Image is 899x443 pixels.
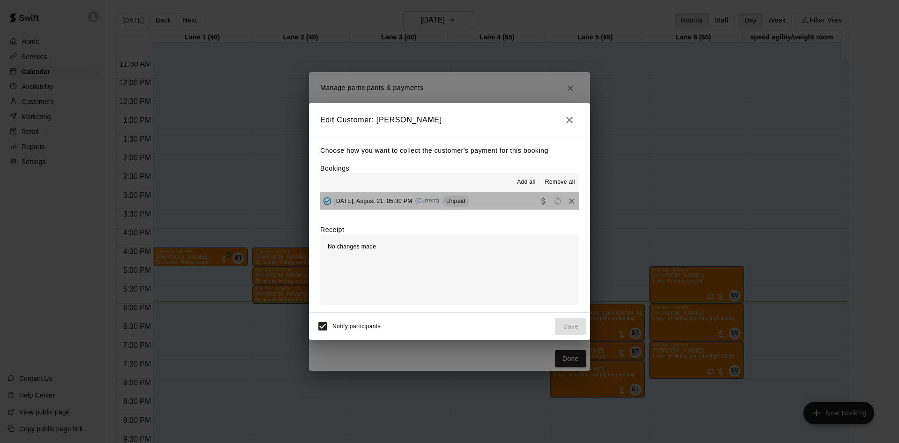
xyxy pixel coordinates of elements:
[334,197,413,204] span: [DATE], August 21: 05:30 PM
[511,175,541,190] button: Add all
[309,103,590,137] h2: Edit Customer: [PERSON_NAME]
[537,197,551,204] span: Collect payment
[320,145,579,157] p: Choose how you want to collect the customer's payment for this booking
[328,243,376,250] span: No changes made
[320,165,349,172] label: Bookings
[332,323,381,330] span: Notify participants
[551,197,565,204] span: Reschedule
[320,194,334,208] button: Added - Collect Payment
[415,197,440,204] span: (Current)
[545,178,575,187] span: Remove all
[517,178,536,187] span: Add all
[565,197,579,204] span: Remove
[442,197,469,204] span: Unpaid
[320,192,579,210] button: Added - Collect Payment[DATE], August 21: 05:30 PM(Current)UnpaidCollect paymentRescheduleRemove
[320,225,344,234] label: Receipt
[541,175,579,190] button: Remove all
